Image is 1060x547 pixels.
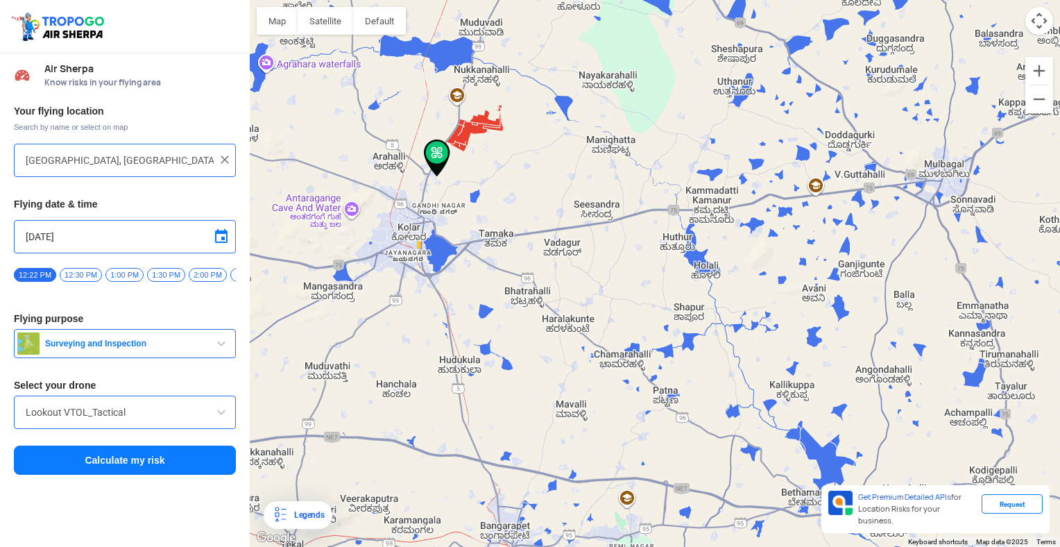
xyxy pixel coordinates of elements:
[44,63,236,74] span: Air Sherpa
[60,268,102,282] span: 12:30 PM
[189,268,227,282] span: 2:00 PM
[14,268,56,282] span: 12:22 PM
[14,199,236,209] h3: Flying date & time
[289,507,324,523] div: Legends
[14,314,236,323] h3: Flying purpose
[14,380,236,390] h3: Select your drone
[976,538,1028,546] span: Map data ©2025
[1036,538,1056,546] a: Terms
[272,507,289,523] img: Legends
[982,494,1043,514] div: Request
[14,446,236,475] button: Calculate my risk
[853,491,982,528] div: for Location Risks for your business.
[26,404,224,421] input: Search by name or Brand
[1025,85,1053,113] button: Zoom out
[40,338,213,349] span: Surveying and Inspection
[26,228,224,245] input: Select Date
[828,491,853,515] img: Premium APIs
[26,152,214,169] input: Search your flying location
[230,268,268,282] span: 2:30 PM
[14,329,236,358] button: Surveying and Inspection
[1025,7,1053,35] button: Map camera controls
[253,529,299,547] a: Open this area in Google Maps (opens a new window)
[105,268,144,282] span: 1:00 PM
[14,106,236,116] h3: Your flying location
[44,77,236,88] span: Know risks in your flying area
[14,121,236,133] span: Search by name or select on map
[298,7,353,35] button: Show satellite imagery
[1025,57,1053,85] button: Zoom in
[908,537,968,547] button: Keyboard shortcuts
[218,153,232,167] img: ic_close.png
[17,333,40,355] img: survey.png
[257,7,298,35] button: Show street map
[14,67,31,83] img: Risk Scores
[10,10,109,42] img: ic_tgdronemaps.svg
[858,492,951,502] span: Get Premium Detailed APIs
[147,268,185,282] span: 1:30 PM
[253,529,299,547] img: Google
